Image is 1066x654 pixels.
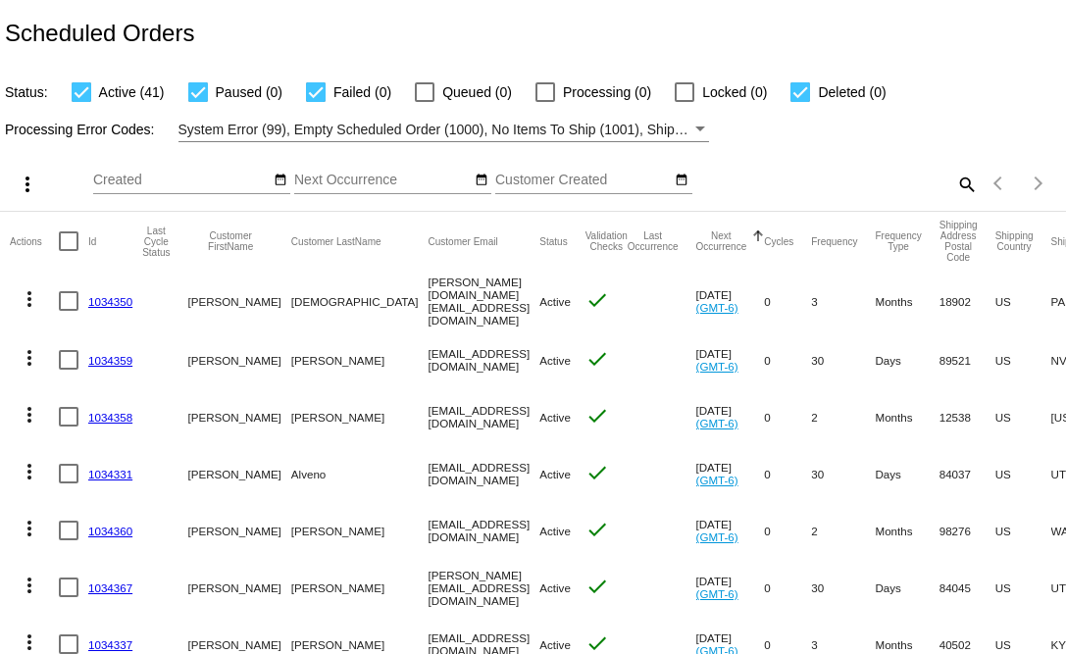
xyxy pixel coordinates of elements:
button: Change sorting for FrequencyType [875,230,921,252]
a: (GMT-6) [696,587,738,600]
mat-cell: [DATE] [696,388,765,445]
mat-cell: [PERSON_NAME] [291,502,429,559]
mat-cell: [EMAIL_ADDRESS][DOMAIN_NAME] [429,388,540,445]
mat-cell: Days [875,331,939,388]
span: Active [539,354,571,367]
button: Change sorting for ShippingPostcode [939,220,978,263]
mat-icon: more_vert [18,574,41,597]
button: Change sorting for CustomerLastName [291,235,381,247]
span: Processing (0) [563,80,651,104]
button: Change sorting for ShippingCountry [995,230,1034,252]
mat-cell: [PERSON_NAME] [291,388,429,445]
a: 1034358 [88,411,132,424]
mat-cell: 89521 [939,331,995,388]
mat-cell: US [995,271,1051,331]
span: Failed (0) [333,80,391,104]
button: Change sorting for Id [88,235,96,247]
span: Active [539,638,571,651]
mat-cell: Alveno [291,445,429,502]
mat-cell: [PERSON_NAME] [187,445,290,502]
a: 1034360 [88,525,132,537]
mat-cell: 84045 [939,559,995,616]
span: Deleted (0) [818,80,886,104]
mat-cell: [PERSON_NAME][EMAIL_ADDRESS][DOMAIN_NAME] [429,559,540,616]
mat-cell: 0 [764,559,811,616]
mat-cell: 30 [811,445,875,502]
mat-cell: 0 [764,271,811,331]
mat-icon: more_vert [18,517,41,540]
mat-cell: Days [875,445,939,502]
mat-icon: date_range [475,173,488,188]
mat-icon: check [585,461,609,484]
mat-icon: more_vert [18,630,41,654]
mat-icon: search [954,169,978,199]
mat-cell: US [995,388,1051,445]
a: (GMT-6) [696,474,738,486]
mat-icon: more_vert [16,173,39,196]
mat-cell: [PERSON_NAME] [291,331,429,388]
input: Next Occurrence [294,173,471,188]
span: Active [539,468,571,480]
mat-cell: [EMAIL_ADDRESS][DOMAIN_NAME] [429,331,540,388]
mat-cell: 0 [764,445,811,502]
mat-cell: 30 [811,331,875,388]
button: Change sorting for CustomerEmail [429,235,498,247]
mat-header-cell: Validation Checks [585,212,628,271]
button: Change sorting for Frequency [811,235,857,247]
button: Next page [1019,164,1058,203]
mat-cell: 0 [764,331,811,388]
span: Status: [5,84,48,100]
mat-cell: [PERSON_NAME] [187,502,290,559]
mat-icon: check [585,518,609,541]
mat-header-cell: Actions [10,212,59,271]
a: 1034331 [88,468,132,480]
button: Change sorting for Cycles [764,235,793,247]
mat-cell: Months [875,502,939,559]
mat-icon: date_range [675,173,688,188]
mat-cell: 98276 [939,502,995,559]
mat-icon: more_vert [18,346,41,370]
mat-cell: [EMAIL_ADDRESS][DOMAIN_NAME] [429,502,540,559]
a: (GMT-6) [696,417,738,429]
mat-cell: 2 [811,502,875,559]
a: (GMT-6) [696,301,738,314]
mat-cell: US [995,331,1051,388]
mat-cell: [DATE] [696,502,765,559]
mat-cell: 0 [764,388,811,445]
mat-icon: date_range [274,173,287,188]
mat-cell: 30 [811,559,875,616]
span: Active [539,525,571,537]
mat-icon: check [585,288,609,312]
span: Locked (0) [702,80,767,104]
mat-cell: [PERSON_NAME] [187,331,290,388]
mat-cell: 84037 [939,445,995,502]
mat-icon: check [585,347,609,371]
span: Paused (0) [216,80,282,104]
a: 1034359 [88,354,132,367]
span: Active (41) [99,80,165,104]
mat-cell: [DEMOGRAPHIC_DATA] [291,271,429,331]
span: Queued (0) [442,80,512,104]
mat-cell: 18902 [939,271,995,331]
mat-cell: Days [875,559,939,616]
button: Change sorting for CustomerFirstName [187,230,273,252]
button: Change sorting for LastProcessingCycleId [142,226,170,258]
mat-cell: [PERSON_NAME][DOMAIN_NAME][EMAIL_ADDRESS][DOMAIN_NAME] [429,271,540,331]
mat-icon: more_vert [18,460,41,483]
input: Customer Created [495,173,672,188]
button: Change sorting for LastOccurrenceUtc [628,230,679,252]
mat-cell: [DATE] [696,559,765,616]
mat-cell: [PERSON_NAME] [187,388,290,445]
mat-cell: 2 [811,388,875,445]
button: Previous page [980,164,1019,203]
mat-cell: 12538 [939,388,995,445]
input: Created [93,173,270,188]
span: Processing Error Codes: [5,122,155,137]
a: 1034367 [88,581,132,594]
mat-cell: 0 [764,502,811,559]
mat-cell: [PERSON_NAME] [187,559,290,616]
span: Active [539,411,571,424]
mat-cell: [DATE] [696,445,765,502]
a: (GMT-6) [696,360,738,373]
mat-icon: more_vert [18,403,41,427]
